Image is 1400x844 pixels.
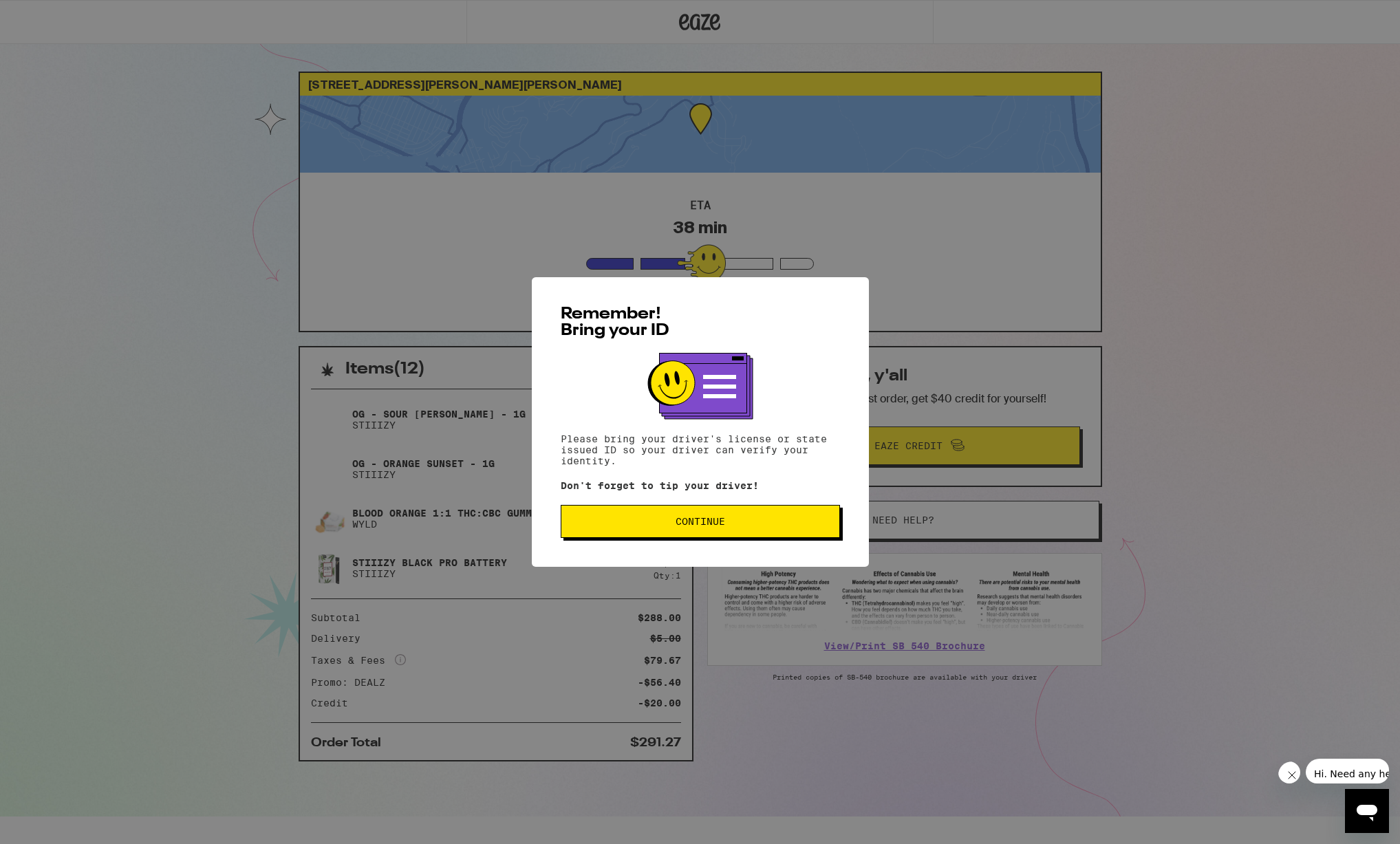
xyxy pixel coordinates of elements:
[561,306,669,339] span: Remember! Bring your ID
[1278,761,1301,784] iframe: Close message
[1306,759,1389,783] iframe: Message from company
[561,433,840,466] p: Please bring your driver's license or state issued ID so your driver can verify your identity.
[676,517,725,526] span: Continue
[561,505,840,538] button: Continue
[8,10,99,21] span: Hi. Need any help?
[561,480,840,491] p: Don't forget to tip your driver!
[1345,789,1389,833] iframe: Button to launch messaging window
